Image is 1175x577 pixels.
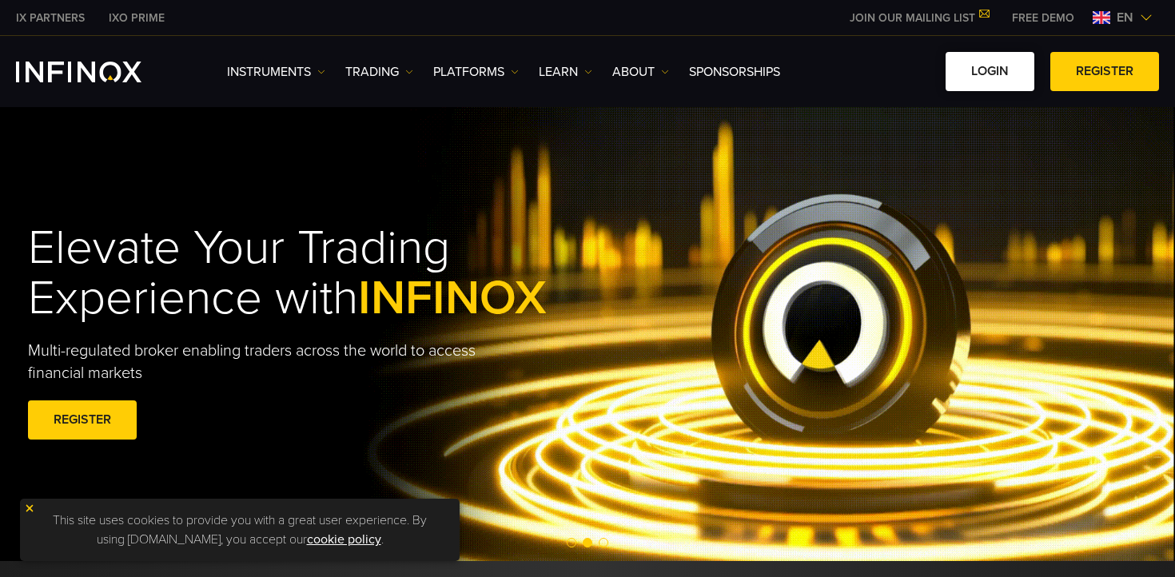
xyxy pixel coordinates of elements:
[1110,8,1140,27] span: en
[599,538,608,547] span: Go to slide 3
[28,340,503,384] p: Multi-regulated broker enabling traders across the world to access financial markets
[97,10,177,26] a: INFINOX
[612,62,669,82] a: ABOUT
[539,62,592,82] a: Learn
[567,538,576,547] span: Go to slide 1
[28,400,137,440] a: REGISTER
[307,531,381,547] a: cookie policy
[838,11,1000,25] a: JOIN OUR MAILING LIST
[4,10,97,26] a: INFINOX
[583,538,592,547] span: Go to slide 2
[28,507,452,553] p: This site uses cookies to provide you with a great user experience. By using [DOMAIN_NAME], you a...
[16,62,179,82] a: INFINOX Logo
[358,269,547,327] span: INFINOX
[1000,10,1086,26] a: INFINOX MENU
[433,62,519,82] a: PLATFORMS
[345,62,413,82] a: TRADING
[689,62,780,82] a: SPONSORSHIPS
[1050,52,1159,91] a: REGISTER
[24,503,35,514] img: yellow close icon
[227,62,325,82] a: Instruments
[28,223,621,324] h1: Elevate Your Trading Experience with
[946,52,1034,91] a: LOGIN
